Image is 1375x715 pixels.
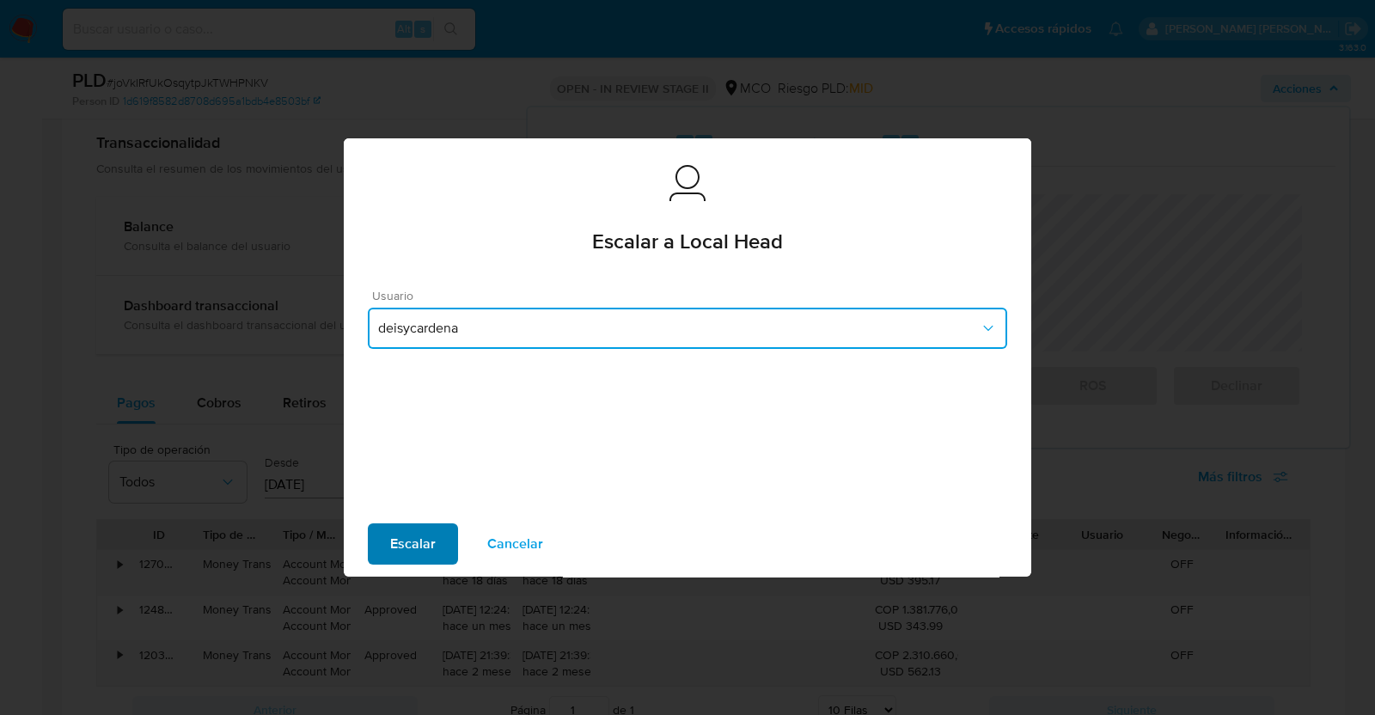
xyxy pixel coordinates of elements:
[378,320,980,337] span: deisycardena
[390,525,436,563] span: Escalar
[487,525,543,563] span: Cancelar
[465,523,565,565] button: Cancelar
[368,308,1007,349] button: deisycardena
[368,523,458,565] button: Escalar
[372,290,1011,302] span: Usuario
[592,231,783,252] span: Escalar a Local Head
